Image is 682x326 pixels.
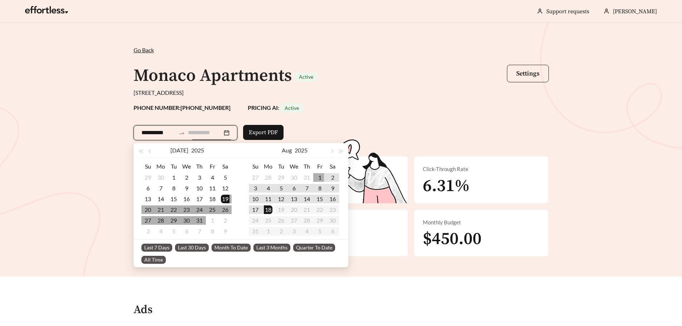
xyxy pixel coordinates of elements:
td: 2025-08-04 [262,183,275,194]
td: 2025-08-13 [287,194,300,204]
span: Last 30 Days [175,244,209,252]
td: 2025-07-09 [180,183,193,194]
span: 6.31% [423,175,470,197]
td: 2025-08-07 [300,183,313,194]
div: 13 [144,195,152,203]
div: 2 [328,173,337,182]
div: 18 [208,195,217,203]
button: Export PDF [243,125,284,140]
div: 17 [251,205,260,214]
th: Mo [154,161,167,172]
td: 2025-08-16 [326,194,339,204]
td: 2025-07-27 [249,172,262,183]
h4: Ads [134,304,153,316]
td: 2025-08-09 [219,226,232,237]
div: 22 [169,205,178,214]
td: 2025-07-08 [167,183,180,194]
div: 23 [182,205,191,214]
td: 2025-08-03 [249,183,262,194]
div: 19 [221,195,229,203]
td: 2025-07-31 [193,215,206,226]
td: 2025-07-30 [287,172,300,183]
div: 12 [221,184,229,193]
div: 4 [264,184,272,193]
div: 14 [303,195,311,203]
span: Last 3 Months [253,244,290,252]
div: 5 [277,184,285,193]
td: 2025-07-28 [154,215,167,226]
div: 8 [208,227,217,235]
button: Aug [282,143,292,157]
td: 2025-07-27 [141,215,154,226]
th: Sa [326,161,339,172]
strong: PRICING AI: [248,104,303,111]
div: 1 [208,216,217,225]
div: 9 [221,227,229,235]
td: 2025-07-01 [167,172,180,183]
div: 24 [195,205,204,214]
td: 2025-08-08 [206,226,219,237]
th: Mo [262,161,275,172]
span: Last 7 Days [141,244,172,252]
td: 2025-07-24 [193,204,206,215]
div: 27 [251,173,260,182]
div: 9 [328,184,337,193]
td: 2025-07-07 [154,183,167,194]
div: 7 [303,184,311,193]
div: 7 [195,227,204,235]
span: Active [285,105,299,111]
td: 2025-07-02 [180,172,193,183]
span: All Time [141,256,166,264]
div: 6 [182,227,191,235]
div: 29 [144,173,152,182]
td: 2025-07-23 [180,204,193,215]
div: 28 [156,216,165,225]
div: 16 [182,195,191,203]
td: 2025-08-17 [249,204,262,215]
div: 1 [169,173,178,182]
td: 2025-08-15 [313,194,326,204]
button: Settings [507,65,549,82]
th: Sa [219,161,232,172]
td: 2025-08-18 [262,204,275,215]
div: 11 [264,195,272,203]
h1: Monaco Apartments [134,65,292,87]
div: 5 [169,227,178,235]
td: 2025-08-04 [154,226,167,237]
span: $450.00 [423,228,482,250]
th: Th [300,161,313,172]
div: 10 [251,195,260,203]
div: 15 [169,195,178,203]
th: Su [141,161,154,172]
td: 2025-07-30 [180,215,193,226]
div: 1 [315,173,324,182]
td: 2025-08-07 [193,226,206,237]
div: 30 [182,216,191,225]
div: 20 [144,205,152,214]
td: 2025-07-05 [219,172,232,183]
td: 2025-07-10 [193,183,206,194]
div: 25 [208,205,217,214]
div: 31 [303,173,311,182]
button: 2025 [295,143,308,157]
td: 2025-07-15 [167,194,180,204]
th: Fr [313,161,326,172]
div: 16 [328,195,337,203]
div: 28 [264,173,272,182]
div: 12 [277,195,285,203]
td: 2025-08-11 [262,194,275,204]
td: 2025-07-21 [154,204,167,215]
div: Click-Through Rate [423,165,540,173]
button: 2025 [191,143,204,157]
td: 2025-08-06 [180,226,193,237]
td: 2025-08-10 [249,194,262,204]
th: Tu [167,161,180,172]
td: 2025-07-14 [154,194,167,204]
div: 3 [144,227,152,235]
span: swap-right [179,130,185,136]
div: 26 [221,205,229,214]
span: Month To Date [212,244,251,252]
td: 2025-08-02 [326,172,339,183]
td: 2025-08-06 [287,183,300,194]
div: 6 [144,184,152,193]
